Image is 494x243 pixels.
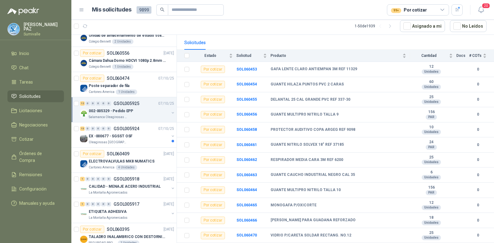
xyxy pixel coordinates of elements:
[236,218,257,222] a: SOL060466
[469,81,487,87] b: 0
[236,112,257,117] a: SOL060456
[101,202,106,206] div: 0
[19,79,33,85] span: Tareas
[107,76,129,80] p: SOL060474
[160,7,164,12] span: search
[101,177,106,181] div: 0
[158,76,174,81] p: 07/10/25
[236,143,257,147] a: SOL060461
[236,53,262,58] span: Solicitud
[271,97,350,102] b: DELANTAL 25 CAL GRANDE PVC REF 337-30
[106,101,111,106] div: 0
[201,171,225,179] div: Por cotizar
[410,231,453,236] b: 25
[236,188,257,192] a: SOL060464
[89,158,155,164] p: ELECTROVALVULAS MK8 NUMATICS
[164,201,174,207] p: [DATE]
[236,82,257,86] a: SOL060454
[475,4,487,16] button: 20
[410,64,453,69] b: 12
[80,49,104,57] div: Por cotizar
[101,126,106,131] div: 0
[422,220,441,225] div: Unidades
[164,227,174,232] p: [DATE]
[80,126,85,131] div: 13
[7,119,64,131] a: Negociaciones
[469,218,487,223] b: 0
[164,50,174,56] p: [DATE]
[107,152,129,156] p: SOL060409
[89,64,111,69] p: Colegio Bennett
[89,133,132,139] p: EX -000677 - SGSST OSF
[271,218,356,223] b: [PERSON_NAME] PARA GUADANA REFORZADO
[271,50,410,62] th: Producto
[80,185,88,193] img: Company Logo
[7,183,64,195] a: Configuración
[271,188,341,193] b: GUANTE MULTIPRO NITRILO TALLA 10
[96,101,101,106] div: 0
[469,157,487,163] b: 0
[271,172,355,177] b: GUANTE CAUCHO INDUSTRIAL NEGRO CAL 35
[236,50,271,62] th: Solicitud
[19,64,29,71] span: Chat
[271,112,339,117] b: GUANTE MULTIPRO NITRILO TALLA 9
[89,190,128,195] p: La Montaña Agromercados
[410,215,453,220] b: 18
[236,173,257,177] a: SOL060463
[410,80,453,85] b: 60
[469,232,487,238] b: 0
[184,39,206,46] div: Solicitudes
[422,130,441,135] div: Unidades
[469,112,487,117] b: 0
[456,50,469,62] th: Docs
[271,82,344,87] b: GUANTE HILAZA PUNTOS PVC 2 CARAS
[80,150,104,158] div: Por cotizar
[114,202,139,206] p: GSOL005917
[89,89,115,94] p: Cartones America
[89,33,166,39] p: Unidad de almacenamiento de estado solido Marca SK hynix [DATE] NVMe 256GB HFM256GDJTNG-8310A M.2...
[7,76,64,88] a: Tareas
[85,202,90,206] div: 0
[271,233,351,238] b: VIDRIO P/CARETA SOLDAR RECTANG. NO.12
[201,186,225,194] div: Por cotizar
[201,126,225,133] div: Por cotizar
[91,126,95,131] div: 0
[7,90,64,102] a: Solicitudes
[422,175,441,180] div: Unidades
[422,99,441,104] div: Unidades
[158,126,174,132] p: 07/10/25
[89,115,128,120] p: Salamanca Oleaginosas SAS
[271,67,357,72] b: GAFA LENTE CLARO ANTIEMPAN 3M REF 11329
[469,172,487,178] b: 0
[201,156,225,164] div: Por cotizar
[80,34,88,42] img: Company Logo
[236,158,257,162] b: SOL060462
[80,177,85,181] div: 1
[236,97,257,102] a: SOL060455
[201,201,225,209] div: Por cotizar
[410,185,453,190] b: 156
[426,145,437,150] div: PAR
[201,217,225,224] div: Por cotizar
[410,140,453,145] b: 24
[96,177,101,181] div: 0
[80,200,175,220] a: 1 0 0 0 0 0 GSOL005917[DATE] Company LogoETIQUETA ADHESIVALa Montaña Agromercados
[236,233,257,237] b: SOL060470
[7,169,64,181] a: Remisiones
[193,53,228,58] span: Estado
[469,50,494,62] th: # COTs
[80,236,88,243] img: Company Logo
[91,177,95,181] div: 0
[422,160,441,165] div: Unidades
[89,209,127,215] p: ETIQUETA ADHESIVA
[426,190,437,195] div: PAR
[7,197,64,209] a: Manuales y ayuda
[80,226,104,233] div: Por cotizar
[96,126,101,131] div: 0
[236,67,257,71] a: SOL060453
